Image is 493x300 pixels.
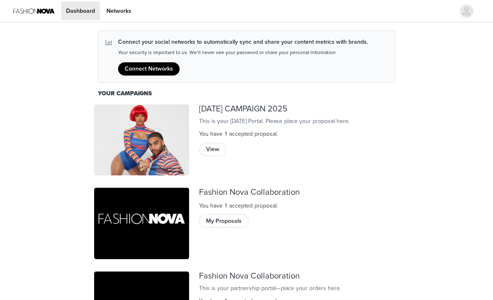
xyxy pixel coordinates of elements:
a: View [199,143,226,150]
div: Fashion Nova Collaboration [199,272,399,281]
span: You have 1 accepted proposal . [199,130,278,137]
p: Your security is important to us. We’ll never see your password or share your personal information. [118,50,368,56]
img: Fashion Nova [94,104,189,176]
div: This is your [DATE] Portal. Please place your proposal here. [199,117,399,125]
button: Connect Networks [118,62,180,76]
button: My Proposals [199,214,249,227]
p: Connect your social networks to automatically sync and share your content metrics with brands. [118,38,368,46]
a: Dashboard [61,2,100,20]
img: Fashion Nova [94,188,189,259]
div: [DATE] CAMPAIGN 2025 [199,104,399,114]
div: Fashion Nova Collaboration [199,188,399,197]
a: Networks [102,2,136,20]
div: avatar [462,5,470,18]
img: Fashion Nova Logo [13,2,55,20]
button: View [199,143,226,156]
span: You have 1 accepted proposal . [199,202,278,209]
div: This is your partnership portal—place your orders here. [199,284,399,293]
div: Your Campaigns [98,89,395,98]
